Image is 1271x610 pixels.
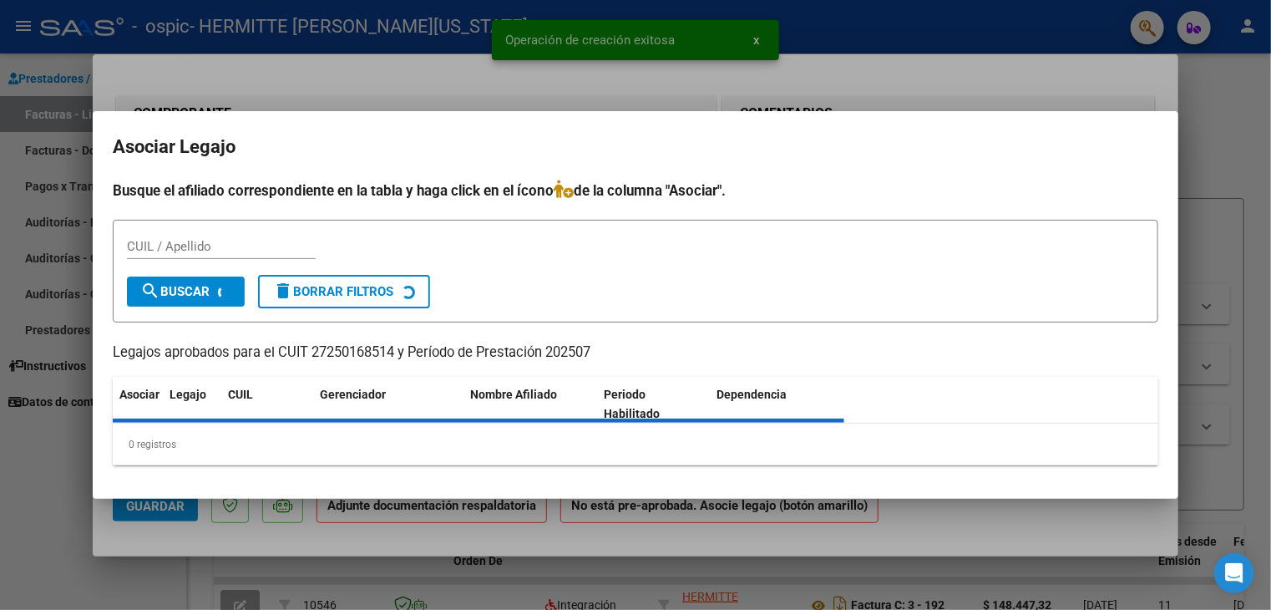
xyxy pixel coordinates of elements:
span: Nombre Afiliado [470,388,557,401]
button: Buscar [127,277,245,307]
datatable-header-cell: Dependencia [711,377,845,432]
h4: Busque el afiliado correspondiente en la tabla y haga click en el ícono de la columna "Asociar". [113,180,1158,201]
span: Legajo [170,388,206,401]
div: 0 registros [113,424,1158,465]
div: Open Intercom Messenger [1214,553,1254,593]
span: Gerenciador [320,388,386,401]
datatable-header-cell: Asociar [113,377,163,432]
p: Legajos aprobados para el CUIT 27250168514 y Período de Prestación 202507 [113,343,1158,363]
button: Borrar Filtros [258,275,430,308]
mat-icon: search [140,281,160,301]
mat-icon: delete [273,281,293,301]
span: Dependencia [717,388,787,401]
datatable-header-cell: Nombre Afiliado [463,377,598,432]
span: Buscar [140,284,210,299]
datatable-header-cell: Gerenciador [313,377,463,432]
datatable-header-cell: Legajo [163,377,221,432]
span: Periodo Habilitado [605,388,661,420]
datatable-header-cell: Periodo Habilitado [598,377,711,432]
span: Asociar [119,388,160,401]
datatable-header-cell: CUIL [221,377,313,432]
span: CUIL [228,388,253,401]
h2: Asociar Legajo [113,131,1158,163]
span: Borrar Filtros [273,284,393,299]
